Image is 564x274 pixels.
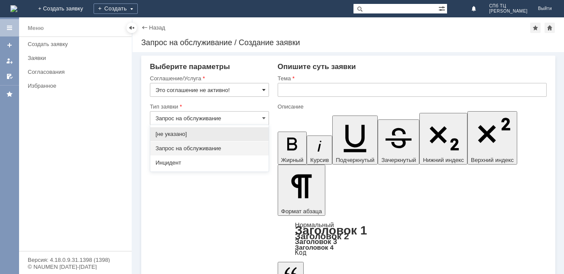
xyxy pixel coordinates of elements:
[28,41,126,47] div: Создать заявку
[295,238,337,245] a: Заголовок 3
[295,224,367,237] a: Заголовок 1
[28,83,117,89] div: Избранное
[530,23,541,33] div: Добавить в избранное
[278,165,325,216] button: Формат абзаца
[471,157,514,163] span: Верхний индекс
[545,23,555,33] div: Сделать домашней страницей
[467,111,517,165] button: Верхний индекс
[332,116,378,165] button: Подчеркнутый
[156,131,263,138] span: [не указано]
[156,145,263,152] span: Запрос на обслуживание
[3,54,16,68] a: Мои заявки
[278,104,545,109] div: Описание
[10,5,17,12] img: logo
[489,3,528,9] span: СПб ТЦ
[24,51,130,65] a: Заявки
[28,23,44,33] div: Меню
[28,69,126,75] div: Согласования
[10,5,17,12] a: Перейти на домашнюю страницу
[94,3,138,14] div: Создать
[141,38,555,47] div: Запрос на обслуживание / Создание заявки
[336,157,374,163] span: Подчеркнутый
[381,157,416,163] span: Зачеркнутый
[423,157,464,163] span: Нижний индекс
[278,76,545,81] div: Тема
[281,157,304,163] span: Жирный
[295,231,349,241] a: Заголовок 2
[419,113,467,165] button: Нижний индекс
[3,69,16,83] a: Мои согласования
[24,37,130,51] a: Создать заявку
[295,249,307,257] a: Код
[156,159,263,166] span: Инцидент
[3,38,16,52] a: Создать заявку
[150,63,230,71] span: Выберите параметры
[24,65,130,79] a: Согласования
[150,76,267,81] div: Соглашение/Услуга
[295,221,334,228] a: Нормальный
[307,135,332,165] button: Курсив
[150,104,267,109] div: Тип заявки
[489,9,528,14] span: [PERSON_NAME]
[149,24,165,31] a: Назад
[278,132,307,165] button: Жирный
[438,4,447,12] span: Расширенный поиск
[281,208,322,215] span: Формат абзаца
[278,63,356,71] span: Опишите суть заявки
[278,222,547,256] div: Формат абзаца
[378,119,419,165] button: Зачеркнутый
[28,257,123,263] div: Версия: 4.18.0.9.31.1398 (1398)
[310,157,329,163] span: Курсив
[28,264,123,270] div: © NAUMEN [DATE]-[DATE]
[28,55,126,61] div: Заявки
[295,244,334,251] a: Заголовок 4
[126,23,137,33] div: Скрыть меню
